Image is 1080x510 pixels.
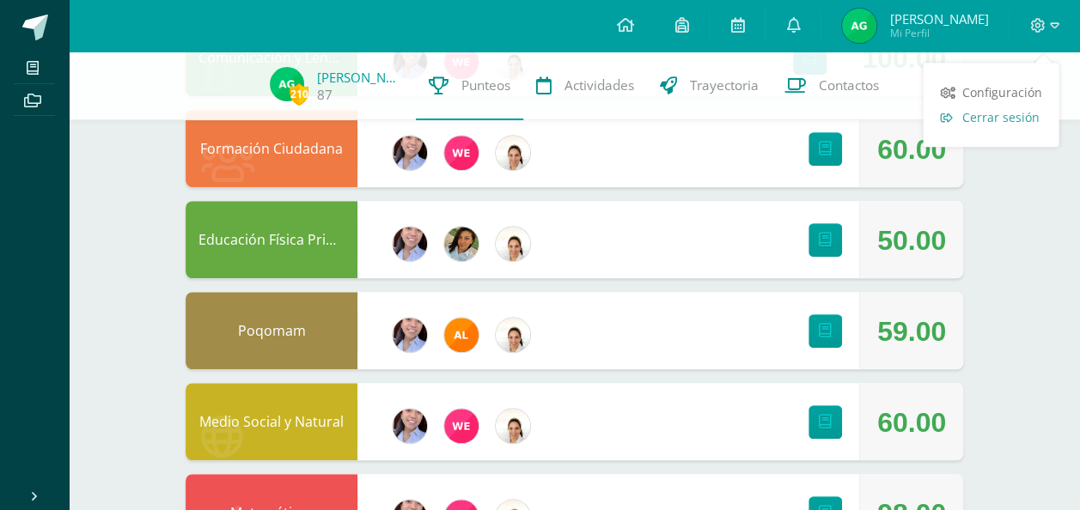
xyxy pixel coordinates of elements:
[393,409,427,443] img: f40ab776e133598a06cc6745553dbff1.png
[961,84,1041,100] span: Configuración
[923,80,1059,105] a: Configuración
[877,293,946,370] div: 59.00
[772,52,892,120] a: Contactos
[961,109,1039,125] span: Cerrar sesión
[444,136,479,170] img: 1afdaeadb61b284748ee0dfc3418f35d.png
[186,201,357,278] div: Educación Física Primaria
[496,318,530,352] img: 1b1251ea9f444567f905a481f694c0cf.png
[690,76,759,94] span: Trayectoria
[842,9,876,43] img: c258e8c1e4c0e54981bf318810a32cac.png
[444,227,479,261] img: 3055c1b9d69ad209e7f289f48a88af9f.png
[496,409,530,443] img: 1b1251ea9f444567f905a481f694c0cf.png
[416,52,523,120] a: Punteos
[393,227,427,261] img: f40ab776e133598a06cc6745553dbff1.png
[564,76,634,94] span: Actividades
[889,26,988,40] span: Mi Perfil
[877,111,946,188] div: 60.00
[317,86,333,104] a: 87
[819,76,879,94] span: Contactos
[496,227,530,261] img: 1b1251ea9f444567f905a481f694c0cf.png
[444,409,479,443] img: 1afdaeadb61b284748ee0dfc3418f35d.png
[270,67,304,101] img: c258e8c1e4c0e54981bf318810a32cac.png
[393,136,427,170] img: f40ab776e133598a06cc6745553dbff1.png
[496,136,530,170] img: 1b1251ea9f444567f905a481f694c0cf.png
[461,76,510,94] span: Punteos
[290,83,308,105] span: 210
[877,202,946,279] div: 50.00
[647,52,772,120] a: Trayectoria
[923,105,1059,130] a: Cerrar sesión
[523,52,647,120] a: Actividades
[186,292,357,369] div: Poqomam
[317,69,403,86] a: [PERSON_NAME]
[186,383,357,460] div: Medio Social y Natural
[877,384,946,461] div: 60.00
[444,318,479,352] img: b67223fa3993a94addc99f06520921b7.png
[889,10,988,27] span: [PERSON_NAME]
[393,318,427,352] img: f40ab776e133598a06cc6745553dbff1.png
[186,110,357,187] div: Formación Ciudadana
